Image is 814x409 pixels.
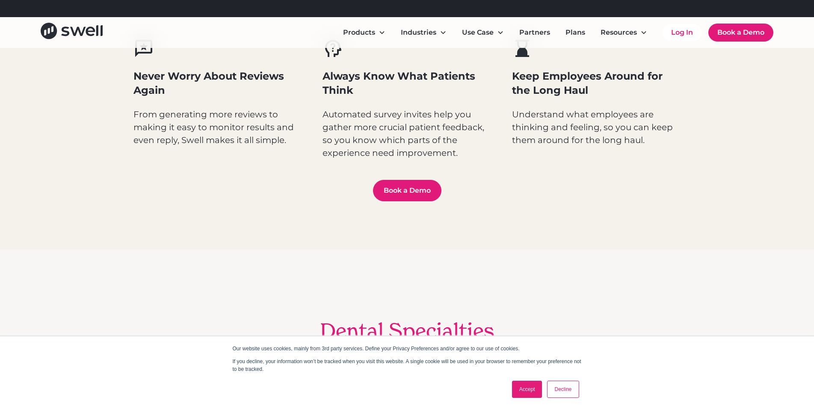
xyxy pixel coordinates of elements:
[547,381,579,398] a: Decline
[320,297,494,389] h2: We Work With
[394,24,453,41] div: Industries
[336,24,392,41] div: Products
[233,345,582,352] p: Our website uses cookies, mainly from 3rd party services. Define your Privacy Preferences and/or ...
[708,24,773,42] a: Book a Demo
[559,24,592,41] a: Plans
[512,381,542,398] a: Accept
[41,23,103,42] a: home
[133,108,302,146] p: From generating more reviews to making it easy to monitor results and even reply, Swell makes it ...
[512,24,557,41] a: Partners
[373,180,441,201] a: Book a Demo
[323,69,491,98] h3: Always Know What Patients Think
[343,27,375,38] div: Products
[401,27,436,38] div: Industries
[133,69,302,98] h3: Never Worry About Reviews Again
[455,24,511,41] div: Use Case
[594,24,654,41] div: Resources
[601,27,637,38] div: Resources
[663,24,702,41] a: Log In
[320,318,494,343] span: Dental Specialties ‍
[233,358,582,373] p: If you decline, your information won’t be tracked when you visit this website. A single cookie wi...
[462,27,494,38] div: Use Case
[512,69,681,98] h3: Keep Employees Around for the Long Haul
[512,108,681,146] p: Understand what employees are thinking and feeling, so you can keep them around for the long haul.
[323,108,491,159] p: Automated survey invites help you gather more crucial patient feedback, so you know which parts o...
